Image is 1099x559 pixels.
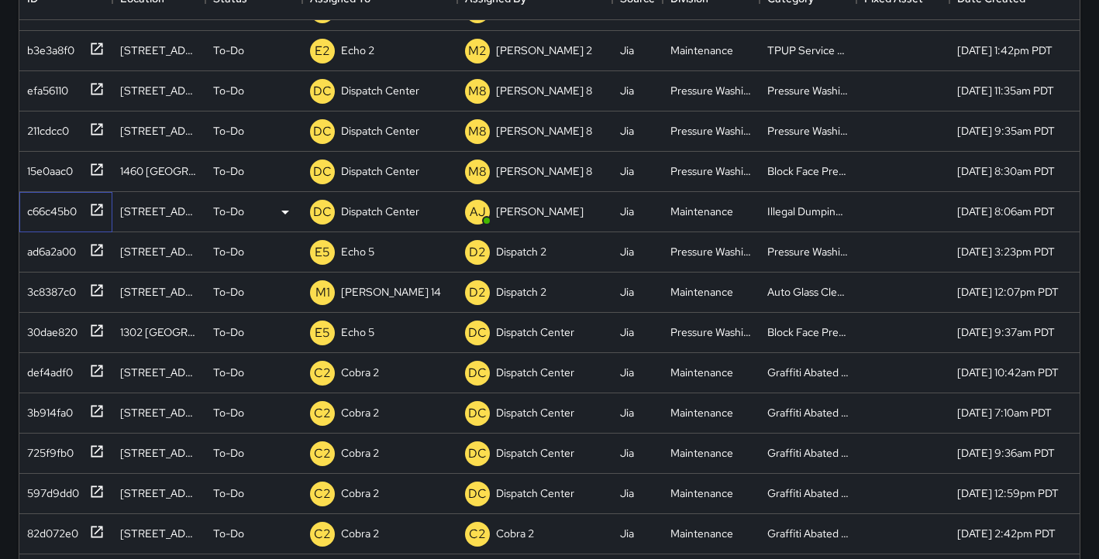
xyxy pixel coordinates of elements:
[496,123,592,139] p: [PERSON_NAME] 8
[21,77,68,98] div: efa56110
[468,163,487,181] p: M8
[957,204,1055,219] div: 8/23/2025, 8:06am PDT
[314,364,331,382] p: C2
[620,365,634,380] div: Jia
[496,485,574,501] p: Dispatch Center
[496,244,546,259] p: Dispatch 2
[120,365,198,380] div: 2545 Broadway
[496,284,546,300] p: Dispatch 2
[496,163,592,179] p: [PERSON_NAME] 8
[957,43,1052,58] div: 8/23/2025, 1:42pm PDT
[670,244,752,259] div: Pressure Washing
[314,485,331,503] p: C2
[469,243,486,262] p: D2
[120,526,198,541] div: 1500 Broadway
[767,83,849,98] div: Pressure Washing Hotspot List Completed
[957,485,1059,501] div: 8/15/2025, 12:59pm PDT
[120,43,198,58] div: 2216 Broadway
[314,525,331,544] p: C2
[957,365,1059,380] div: 8/19/2025, 10:42am PDT
[767,163,849,179] div: Block Face Pressure Washed
[213,163,244,179] p: To-Do
[120,83,198,98] div: 521 19th Street
[620,244,634,259] div: Jia
[620,204,634,219] div: Jia
[120,204,198,219] div: 505 17th Street
[120,405,198,420] div: 1731 Franklin Street
[313,122,332,141] p: DC
[620,526,634,541] div: Jia
[21,36,74,58] div: b3e3a8f0
[213,526,244,541] p: To-Do
[468,364,487,382] p: DC
[315,243,330,262] p: E5
[468,485,487,503] p: DC
[957,405,1052,420] div: 8/19/2025, 7:10am PDT
[670,83,752,98] div: Pressure Washing
[957,324,1055,340] div: 8/21/2025, 9:37am PDT
[496,445,574,461] p: Dispatch Center
[21,117,69,139] div: 211cdcc0
[767,445,849,461] div: Graffiti Abated Large
[620,123,634,139] div: Jia
[670,123,752,139] div: Pressure Washing
[670,284,733,300] div: Maintenance
[213,43,244,58] p: To-Do
[620,405,634,420] div: Jia
[767,405,849,420] div: Graffiti Abated Large
[213,204,244,219] p: To-Do
[21,399,73,420] div: 3b914fa0
[620,284,634,300] div: Jia
[620,324,634,340] div: Jia
[767,204,849,219] div: Illegal Dumping Removed
[957,526,1056,541] div: 8/14/2025, 2:42pm PDT
[767,244,849,259] div: Pressure Washing Hotspot List Completed
[21,278,76,300] div: 3c8387c0
[21,318,78,340] div: 30dae820
[21,238,76,259] div: ad6a2a00
[21,479,79,501] div: 597d9dd0
[314,404,331,423] p: C2
[213,123,244,139] p: To-Do
[341,43,374,58] p: Echo 2
[213,244,244,259] p: To-Do
[470,203,486,221] p: AJ
[315,324,330,342] p: E5
[468,324,487,342] p: DC
[313,203,332,221] p: DC
[767,485,849,501] div: Graffiti Abated Large
[21,157,73,179] div: 15e0aac0
[120,445,198,461] div: 2630 Broadway
[620,163,634,179] div: Jia
[670,405,733,420] div: Maintenance
[21,439,74,461] div: 725f9fb0
[767,123,849,139] div: Pressure Washing Hotspot List Completed
[341,324,374,340] p: Echo 5
[469,283,486,302] p: D2
[341,204,419,219] p: Dispatch Center
[496,83,592,98] p: [PERSON_NAME] 8
[767,284,849,300] div: Auto Glass Cleaned Up
[670,324,752,340] div: Pressure Washing
[496,526,534,541] p: Cobra 2
[767,43,849,58] div: TPUP Service Requested
[496,43,592,58] p: [PERSON_NAME] 2
[767,365,849,380] div: Graffiti Abated Large
[468,444,487,463] p: DC
[468,82,487,101] p: M8
[670,485,733,501] div: Maintenance
[213,485,244,501] p: To-Do
[620,43,634,58] div: Jia
[213,405,244,420] p: To-Do
[120,163,198,179] div: 1460 Broadway
[120,324,198,340] div: 1302 Broadway
[341,405,379,420] p: Cobra 2
[213,324,244,340] p: To-Do
[21,358,73,380] div: def4adf0
[341,83,419,98] p: Dispatch Center
[496,204,584,219] p: [PERSON_NAME]
[315,42,330,60] p: E2
[120,485,198,501] div: 230 Bay Place
[957,244,1055,259] div: 8/22/2025, 3:23pm PDT
[341,365,379,380] p: Cobra 2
